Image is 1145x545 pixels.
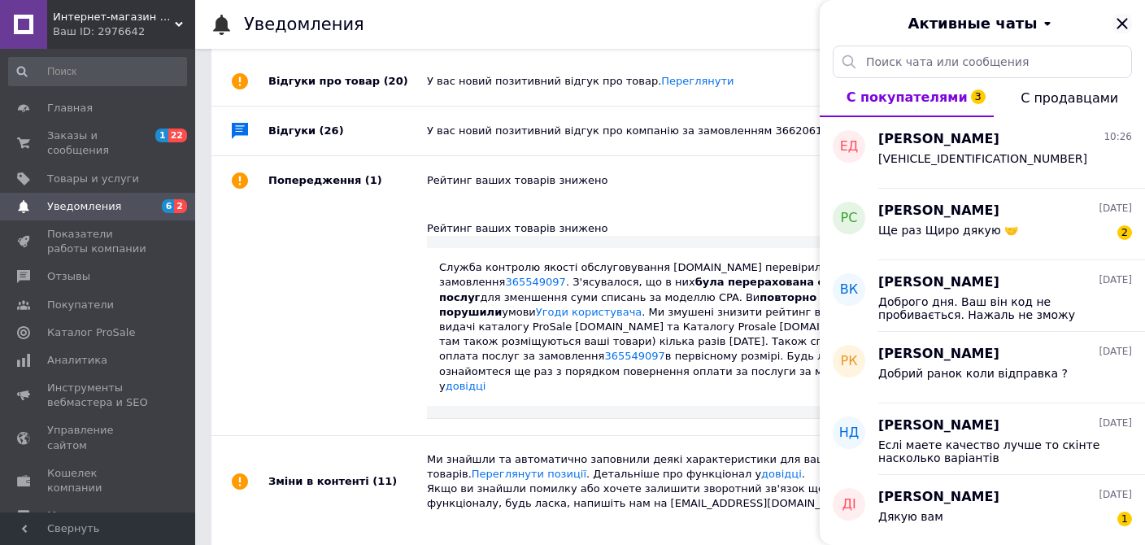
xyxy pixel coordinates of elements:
input: Поиск [8,57,187,86]
span: 3 [971,89,986,104]
a: Переглянути [661,75,734,87]
span: Показатели работы компании [47,227,150,256]
span: 2 [174,199,187,213]
div: У вас новий позитивний відгук про компанію за замовленням 366206122. [427,124,950,138]
span: Интернет-магазин автозапчастей Toyota, Mitsubishi - Levoparts [53,10,175,24]
span: 6 [162,199,175,213]
b: повторно порушили [439,291,816,318]
span: ДІ [842,495,855,514]
span: [DATE] [1099,273,1132,287]
a: довідці [446,380,486,392]
span: 1 [155,129,168,142]
button: С покупателями3 [820,78,994,117]
span: [PERSON_NAME] [878,488,999,507]
span: (1) [365,174,382,186]
button: ЕД[PERSON_NAME]10:26[VEHICLE_IDENTIFICATION_NUMBER] [820,117,1145,189]
span: [PERSON_NAME] [878,273,999,292]
div: Служба контролю якості обслуговування [DOMAIN_NAME] перевірила СPA замовлення . З'ясувалося, що в... [439,260,913,394]
span: Доброго дня. Ваш він код не пробивається. Нажаль не зможу допомогти. [878,295,1109,321]
span: Товары и услуги [47,172,139,186]
span: С продавцами [1021,90,1118,106]
input: Поиск чата или сообщения [833,46,1132,78]
span: [PERSON_NAME] [878,202,999,220]
button: Закрыть [1112,14,1132,33]
span: (20) [384,75,408,87]
div: Попередження [268,156,427,205]
span: Добрий ранок коли відправка ? [878,367,1068,380]
div: Рейтинг ваших товарів знижено [427,221,925,236]
span: Заказы и сообщения [47,129,150,158]
span: Покупатели [47,298,114,312]
span: 2 [1117,225,1132,240]
span: [DATE] [1099,345,1132,359]
span: 10:26 [1104,130,1132,144]
a: 365549097 [505,276,565,288]
span: Дякую вам [878,510,943,523]
span: Кошелек компании [47,466,150,495]
button: ВК[PERSON_NAME][DATE]Доброго дня. Ваш він код не пробивається. Нажаль не зможу допомогти. [820,260,1145,332]
span: (26) [320,124,344,137]
span: РК [840,352,857,371]
span: 1 [1117,512,1132,526]
span: Уведомления [47,199,121,214]
span: [PERSON_NAME] [878,345,999,364]
span: Главная [47,101,93,116]
a: Угоди користувача [536,306,642,318]
span: [VEHICLE_IDENTIFICATION_NUMBER] [878,152,1087,165]
span: Маркет [47,508,89,523]
b: була перерахована оплата послуг [439,276,860,303]
span: НД [839,424,860,443]
a: 365549097 [604,350,664,362]
div: Зміни в контенті [268,436,427,528]
span: (11) [372,475,397,487]
div: Відгуки про товар [268,57,427,106]
span: Каталог ProSale [47,325,135,340]
span: С покупателями [847,89,968,105]
span: РС [841,209,858,228]
div: Рейтинг ваших товарів знижено [427,173,950,188]
a: довідці [761,468,802,480]
span: Инструменты вебмастера и SEO [47,381,150,410]
div: Ваш ID: 2976642 [53,24,195,39]
h1: Уведомления [244,15,364,34]
span: ВК [840,281,858,299]
span: [PERSON_NAME] [878,416,999,435]
button: Активные чаты [865,13,1099,34]
span: 22 [168,129,187,142]
span: Аналитика [47,353,107,368]
span: Ще раз Щиро дякую 🤝 [878,224,1018,237]
span: [DATE] [1099,202,1132,216]
span: [DATE] [1099,488,1132,502]
button: НД[PERSON_NAME][DATE]Еслі маете качество лучше то скінте насколько варіантів [820,403,1145,475]
button: С продавцами [994,78,1145,117]
span: Еслі маете качество лучше то скінте насколько варіантів [878,438,1109,464]
button: РС[PERSON_NAME][DATE]Ще раз Щиро дякую 🤝2 [820,189,1145,260]
div: Відгуки [268,107,427,155]
span: Активные чаты [908,13,1038,34]
div: У вас новий позитивний відгук про товар. [427,74,950,89]
button: РК[PERSON_NAME][DATE]Добрий ранок коли відправка ? [820,332,1145,403]
span: [PERSON_NAME] [878,130,999,149]
span: Отзывы [47,269,90,284]
span: ЕД [840,137,859,156]
span: [DATE] [1099,416,1132,430]
div: Ми знайшли та автоматично заповнили деякі характеристики для ваших товарів. . Детальніше про функ... [427,452,950,512]
span: Управление сайтом [47,423,150,452]
a: Переглянути позиції [472,468,586,480]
